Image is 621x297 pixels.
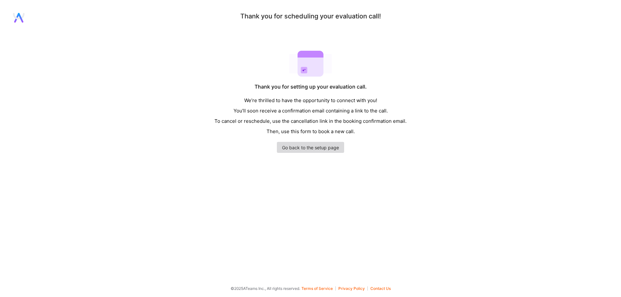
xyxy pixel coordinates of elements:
div: Thank you for setting up your evaluation call. [255,83,367,90]
button: Contact Us [370,286,391,291]
button: Privacy Policy [338,286,368,291]
button: Terms of Service [301,286,336,291]
a: Go back to the setup page [277,142,344,153]
div: Thank you for scheduling your evaluation call! [240,13,381,20]
div: We’re thrilled to have the opportunity to connect with you! You’ll soon receive a confirmation em... [214,95,407,137]
span: © 2025 ATeams Inc., All rights reserved. [231,285,300,292]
